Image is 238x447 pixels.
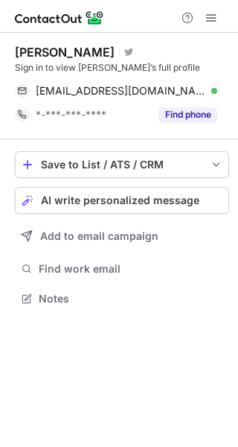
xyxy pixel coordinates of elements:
[15,288,229,309] button: Notes
[15,45,115,60] div: [PERSON_NAME]
[15,223,229,250] button: Add to email campaign
[158,107,217,122] button: Reveal Button
[39,262,223,276] span: Find work email
[15,61,229,74] div: Sign in to view [PERSON_NAME]’s full profile
[39,292,223,305] span: Notes
[40,230,158,242] span: Add to email campaign
[41,194,199,206] span: AI write personalized message
[15,187,229,214] button: AI write personalized message
[15,259,229,279] button: Find work email
[36,84,206,98] span: [EMAIL_ADDRESS][DOMAIN_NAME]
[15,151,229,178] button: save-profile-one-click
[15,9,104,27] img: ContactOut v5.3.10
[41,159,203,171] div: Save to List / ATS / CRM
